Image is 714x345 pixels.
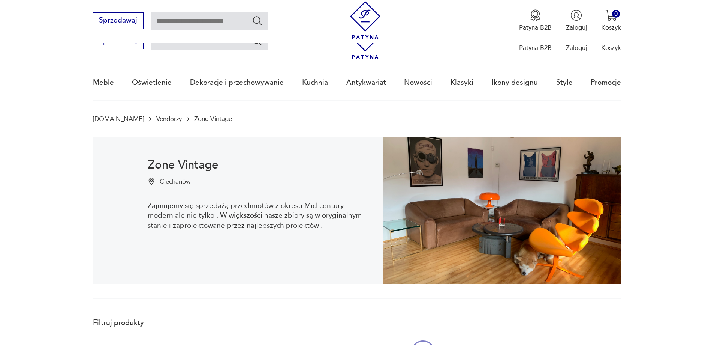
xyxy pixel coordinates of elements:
[601,23,621,32] p: Koszyk
[566,23,587,32] p: Zaloguj
[93,65,114,100] a: Meble
[132,65,172,100] a: Oświetlenie
[519,44,552,52] p: Patyna B2B
[570,9,582,21] img: Ikonka użytkownika
[612,10,620,18] div: 0
[556,65,573,100] a: Style
[346,65,386,100] a: Antykwariat
[148,160,369,170] h1: Zone Vintage
[451,65,473,100] a: Klasyki
[252,35,263,46] button: Szukaj
[190,65,284,100] a: Dekoracje i przechowywanie
[519,23,552,32] p: Patyna B2B
[601,9,621,32] button: 0Koszyk
[346,1,384,39] img: Patyna - sklep z meblami i dekoracjami vintage
[601,44,621,52] p: Koszyk
[252,15,263,26] button: Szukaj
[148,201,369,231] p: Zajmujemy się sprzedażą przedmiotów z okresu Mid-century modern ale nie tylko . W większości nasz...
[530,9,541,21] img: Ikona medalu
[93,12,144,29] button: Sprzedawaj
[519,9,552,32] a: Ikona medaluPatyna B2B
[93,18,144,24] a: Sprzedawaj
[302,65,328,100] a: Kuchnia
[492,65,538,100] a: Ikony designu
[404,65,432,100] a: Nowości
[93,318,203,328] p: Filtruj produkty
[93,38,144,44] a: Sprzedawaj
[93,115,144,122] a: [DOMAIN_NAME]
[605,9,617,21] img: Ikona koszyka
[519,9,552,32] button: Patyna B2B
[107,160,137,189] img: Zone Vintage
[148,178,155,185] img: Ikonka pinezki mapy
[383,137,621,284] img: Zone Vintage
[566,44,587,52] p: Zaloguj
[566,9,587,32] button: Zaloguj
[591,65,621,100] a: Promocje
[160,178,190,186] p: Ciechanów
[156,115,182,122] a: Vendorzy
[194,115,232,122] p: Zone Vintage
